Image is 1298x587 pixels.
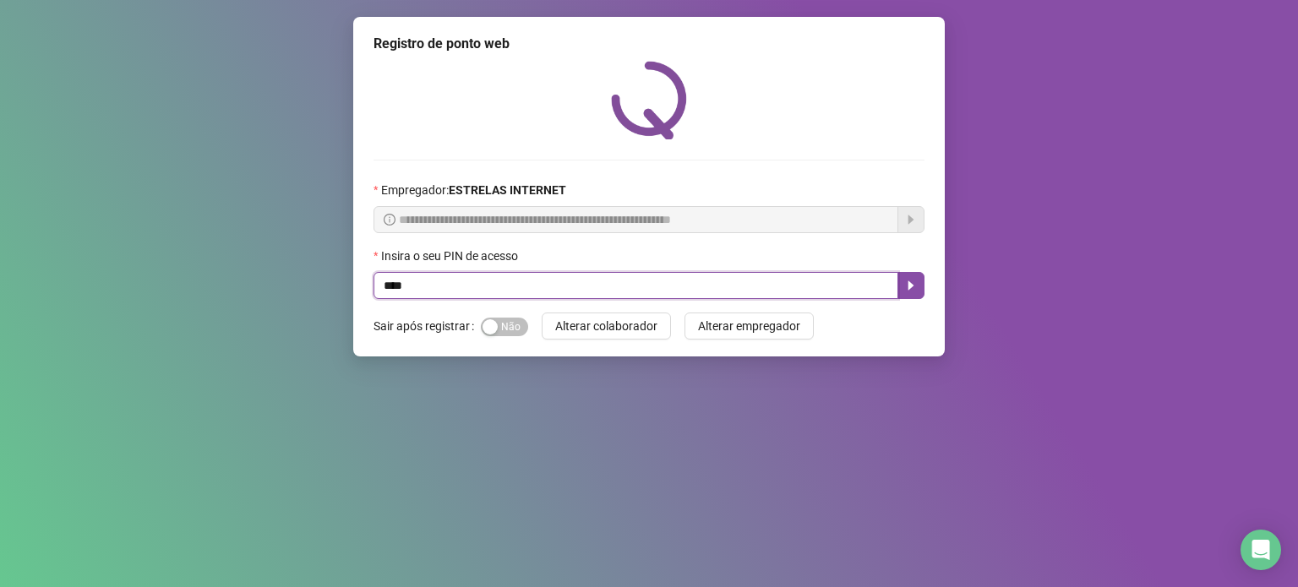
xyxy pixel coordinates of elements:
[374,34,924,54] div: Registro de ponto web
[684,313,814,340] button: Alterar empregador
[611,61,687,139] img: QRPoint
[904,279,918,292] span: caret-right
[449,183,566,197] strong: ESTRELAS INTERNET
[555,317,657,335] span: Alterar colaborador
[698,317,800,335] span: Alterar empregador
[384,214,395,226] span: info-circle
[374,247,529,265] label: Insira o seu PIN de acesso
[381,181,566,199] span: Empregador :
[374,313,481,340] label: Sair após registrar
[1241,530,1281,570] div: Open Intercom Messenger
[542,313,671,340] button: Alterar colaborador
